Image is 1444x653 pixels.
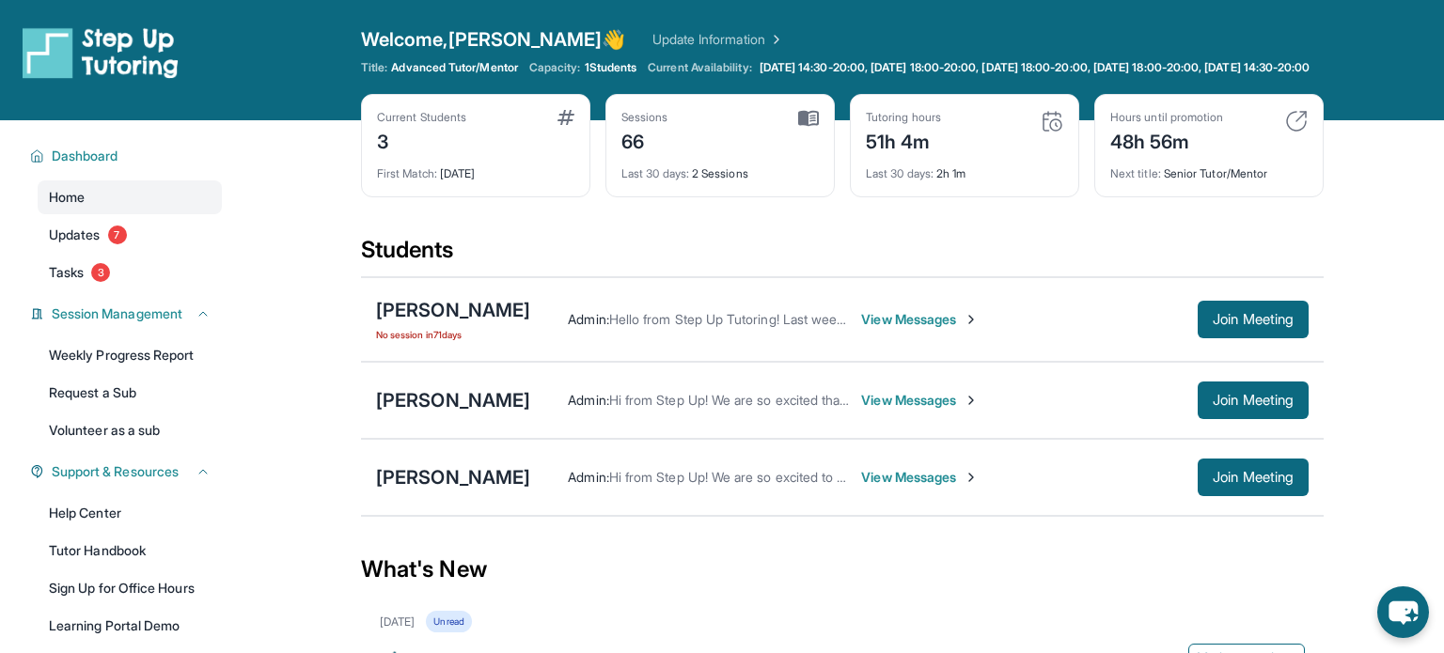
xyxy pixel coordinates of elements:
div: [PERSON_NAME] [376,297,530,323]
span: Advanced Tutor/Mentor [391,60,517,75]
span: Admin : [568,392,608,408]
img: Chevron-Right [964,393,979,408]
span: View Messages [861,310,979,329]
span: First Match : [377,166,437,180]
div: Students [361,235,1324,276]
span: View Messages [861,391,979,410]
span: View Messages [861,468,979,487]
a: Request a Sub [38,376,222,410]
div: 48h 56m [1110,125,1223,155]
div: Unread [426,611,471,632]
img: card [557,110,574,125]
a: Learning Portal Demo [38,609,222,643]
div: 3 [377,125,466,155]
div: Current Students [377,110,466,125]
span: Updates [49,225,101,244]
span: Home [49,188,85,207]
div: 2h 1m [866,155,1063,181]
div: 66 [621,125,668,155]
div: What's New [361,528,1324,611]
span: Join Meeting [1213,472,1294,483]
button: Dashboard [44,147,211,165]
span: No session in 71 days [376,327,530,342]
button: Join Meeting [1198,301,1309,338]
a: Volunteer as a sub [38,413,222,447]
a: [DATE] 14:30-20:00, [DATE] 18:00-20:00, [DATE] 18:00-20:00, [DATE] 18:00-20:00, [DATE] 14:30-20:00 [756,60,1314,75]
a: Weekly Progress Report [38,338,222,372]
button: Join Meeting [1198,381,1309,419]
span: Last 30 days : [866,166,934,180]
span: Title: [361,60,387,75]
span: Welcome, [PERSON_NAME] 👋 [361,26,626,53]
img: logo [23,26,179,79]
div: [PERSON_NAME] [376,387,530,413]
span: Next title : [1110,166,1161,180]
span: Admin : [568,469,608,485]
div: Tutoring hours [866,110,941,125]
img: card [1285,110,1308,132]
div: Sessions [621,110,668,125]
img: Chevron Right [765,30,784,49]
span: Dashboard [52,147,118,165]
button: Join Meeting [1198,459,1309,496]
div: [DATE] [380,614,415,630]
span: Support & Resources [52,462,179,481]
a: Home [38,180,222,214]
a: Update Information [652,30,784,49]
a: Tutor Handbook [38,534,222,567]
a: Sign Up for Office Hours [38,571,222,605]
span: Join Meeting [1213,395,1294,406]
span: Last 30 days : [621,166,689,180]
span: Current Availability: [648,60,751,75]
span: 1 Students [585,60,637,75]
a: Help Center [38,496,222,530]
div: Senior Tutor/Mentor [1110,155,1308,181]
span: Capacity: [529,60,581,75]
span: Join Meeting [1213,314,1294,325]
div: [DATE] [377,155,574,181]
a: Tasks3 [38,256,222,289]
span: Tasks [49,263,84,282]
img: card [1041,110,1063,132]
div: 2 Sessions [621,155,819,181]
a: Updates7 [38,218,222,252]
div: Hours until promotion [1110,110,1223,125]
button: Session Management [44,304,211,323]
span: Session Management [52,304,182,323]
img: Chevron-Right [964,312,979,327]
span: [DATE] 14:30-20:00, [DATE] 18:00-20:00, [DATE] 18:00-20:00, [DATE] 18:00-20:00, [DATE] 14:30-20:00 [760,60,1311,75]
span: Admin : [568,311,608,327]
button: chat-button [1377,586,1429,638]
div: 51h 4m [866,125,941,155]
button: Support & Resources [44,462,211,481]
span: 7 [108,225,127,244]
span: 3 [91,263,110,282]
img: Chevron-Right [964,470,979,485]
img: card [798,110,819,127]
div: [PERSON_NAME] [376,464,530,490]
